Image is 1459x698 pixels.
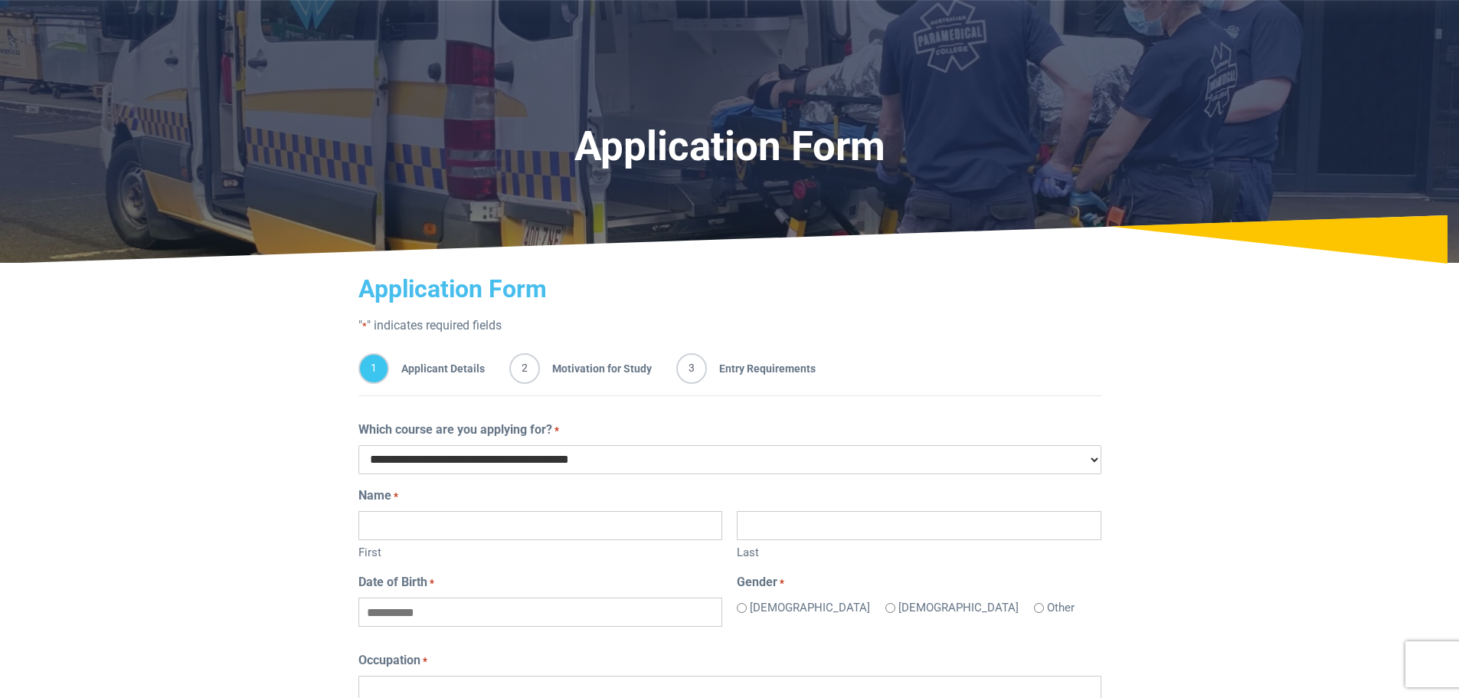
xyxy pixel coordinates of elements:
[707,353,816,384] span: Entry Requirements
[358,540,722,562] label: First
[358,316,1101,335] p: " " indicates required fields
[737,573,1101,591] legend: Gender
[335,123,1125,171] h1: Application Form
[358,421,559,439] label: Which course are you applying for?
[358,274,1101,303] h2: Application Form
[1047,599,1075,617] label: Other
[737,540,1101,562] label: Last
[750,599,870,617] label: [DEMOGRAPHIC_DATA]
[358,573,434,591] label: Date of Birth
[358,487,1101,505] legend: Name
[358,353,389,384] span: 1
[898,599,1019,617] label: [DEMOGRAPHIC_DATA]
[540,353,652,384] span: Motivation for Study
[676,353,707,384] span: 3
[509,353,540,384] span: 2
[358,651,427,670] label: Occupation
[389,353,485,384] span: Applicant Details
